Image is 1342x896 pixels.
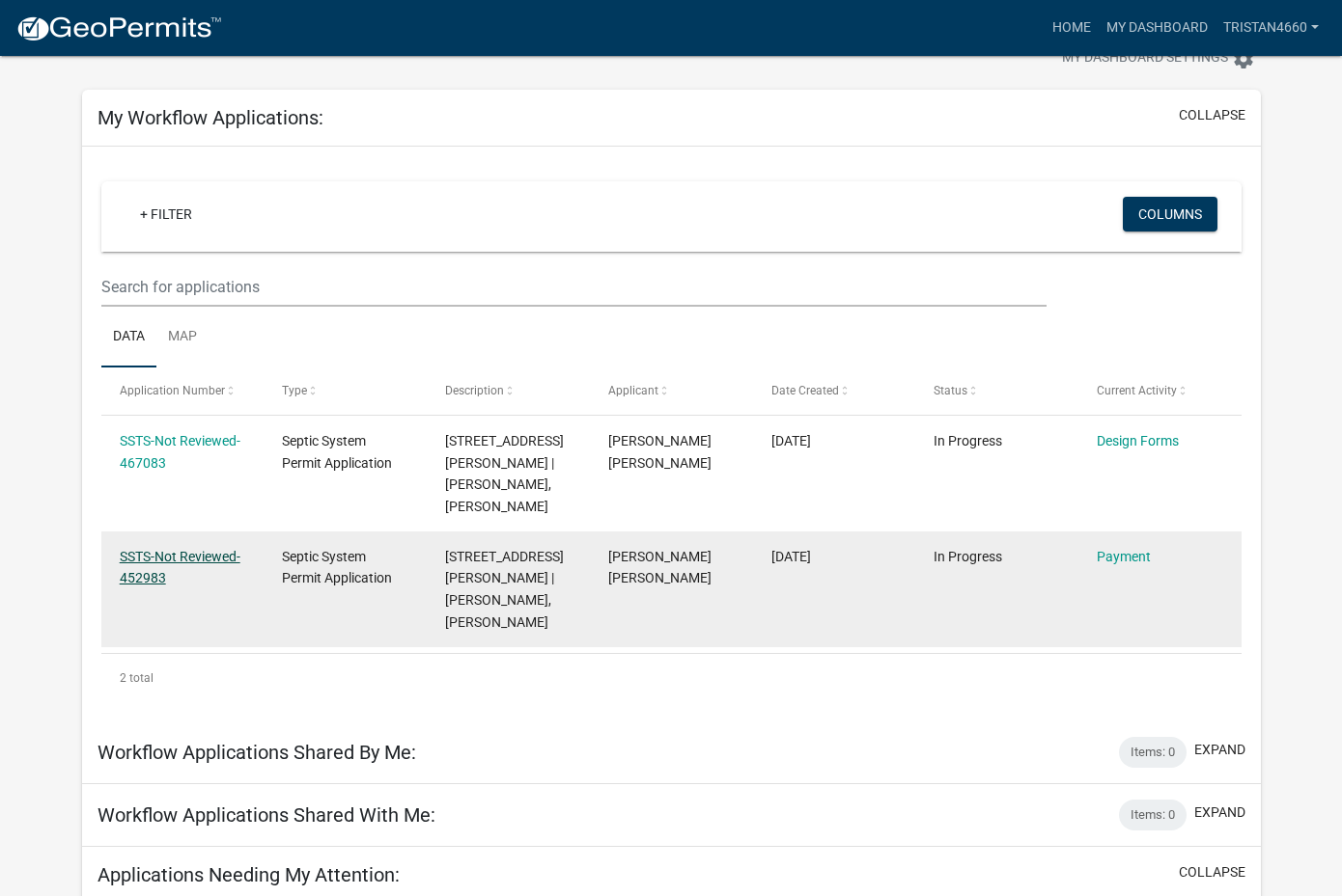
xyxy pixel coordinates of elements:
[608,384,658,397] span: Applicant
[1097,384,1177,397] span: Current Activity
[445,433,564,514] span: 5229 KROGH RD | LEHTI, BARBARA J JOHNSON
[771,433,811,448] span: 08/20/2025
[282,384,307,397] span: Type
[156,307,209,368] a: Map
[590,367,753,414] datatable-header-cell: Applicant
[1078,367,1242,414] datatable-header-cell: Current Activity
[1097,433,1179,448] a: Design Forms
[1179,862,1245,882] button: collapse
[445,549,564,630] span: 5229 KROGH RD | LEHTI, BARBARA J JOHNSON
[101,654,1242,702] div: 2 total
[608,433,712,471] span: Tristan Trey Johnson
[125,197,208,231] a: + Filter
[1194,802,1245,823] button: expand
[1047,40,1271,77] button: My Dashboard Settingssettings
[98,803,435,827] h5: Workflow Applications Shared With Me:
[1123,197,1217,231] button: Columns
[264,367,427,414] datatable-header-cell: Type
[915,367,1078,414] datatable-header-cell: Status
[101,307,156,368] a: Data
[445,384,504,397] span: Description
[934,384,967,397] span: Status
[98,106,323,129] h5: My Workflow Applications:
[98,863,400,886] h5: Applications Needing My Attention:
[427,367,590,414] datatable-header-cell: Description
[934,433,1002,448] span: In Progress
[1097,549,1151,564] a: Payment
[1119,800,1187,830] div: Items: 0
[120,549,240,586] a: SSTS-Not Reviewed-452983
[82,147,1261,721] div: collapse
[101,267,1047,307] input: Search for applications
[282,549,392,586] span: Septic System Permit Application
[934,549,1002,564] span: In Progress
[120,433,240,471] a: SSTS-Not Reviewed-467083
[608,549,712,586] span: Tristan Trey Johnson
[771,549,811,564] span: 07/21/2025
[1045,10,1099,46] a: Home
[1194,740,1245,760] button: expand
[1179,105,1245,125] button: collapse
[101,367,265,414] datatable-header-cell: Application Number
[1099,10,1216,46] a: My Dashboard
[1119,737,1187,768] div: Items: 0
[282,433,392,471] span: Septic System Permit Application
[120,384,225,397] span: Application Number
[752,367,915,414] datatable-header-cell: Date Created
[1216,10,1327,46] a: Tristan4660
[771,384,839,397] span: Date Created
[1232,47,1255,70] i: settings
[98,741,416,764] h5: Workflow Applications Shared By Me:
[1062,47,1228,70] span: My Dashboard Settings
